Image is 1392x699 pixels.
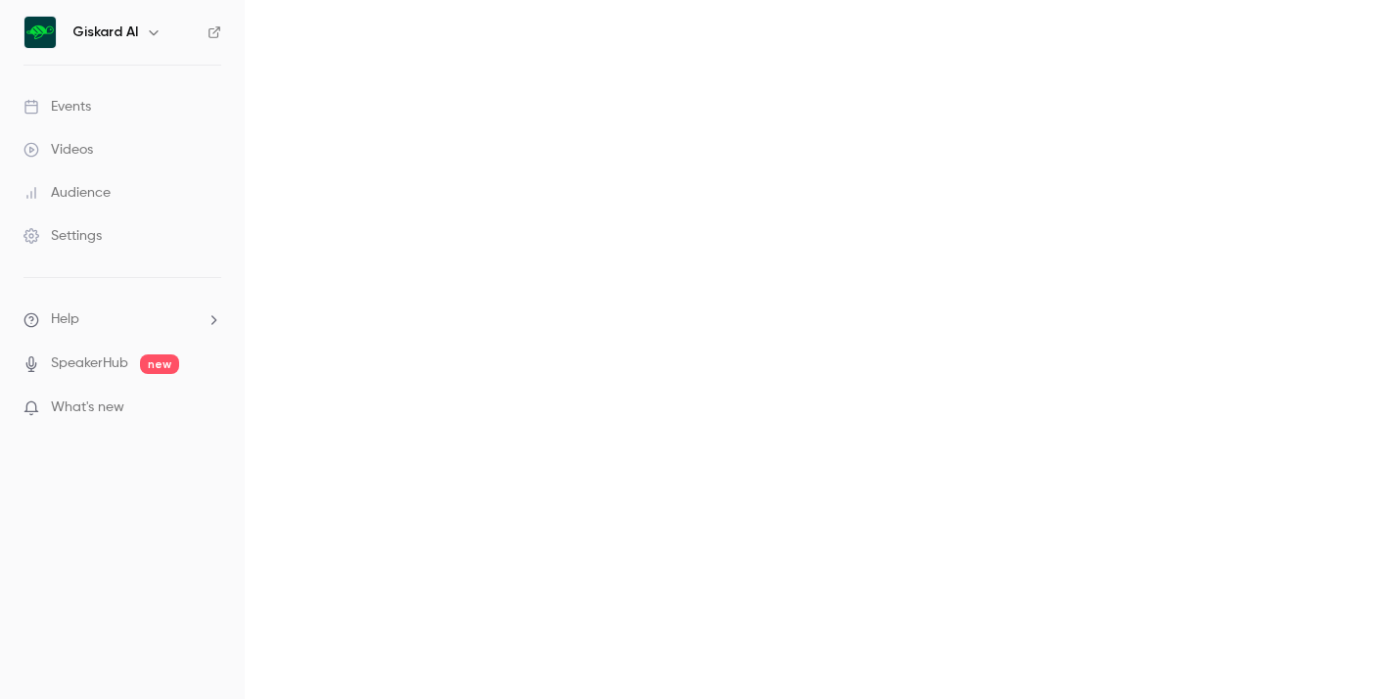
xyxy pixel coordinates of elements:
[23,97,91,116] div: Events
[23,309,221,330] li: help-dropdown-opener
[51,309,79,330] span: Help
[23,183,111,203] div: Audience
[23,140,93,160] div: Videos
[24,17,56,48] img: Giskard AI
[140,354,179,374] span: new
[51,353,128,374] a: SpeakerHub
[51,397,124,418] span: What's new
[72,23,138,42] h6: Giskard AI
[23,226,102,246] div: Settings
